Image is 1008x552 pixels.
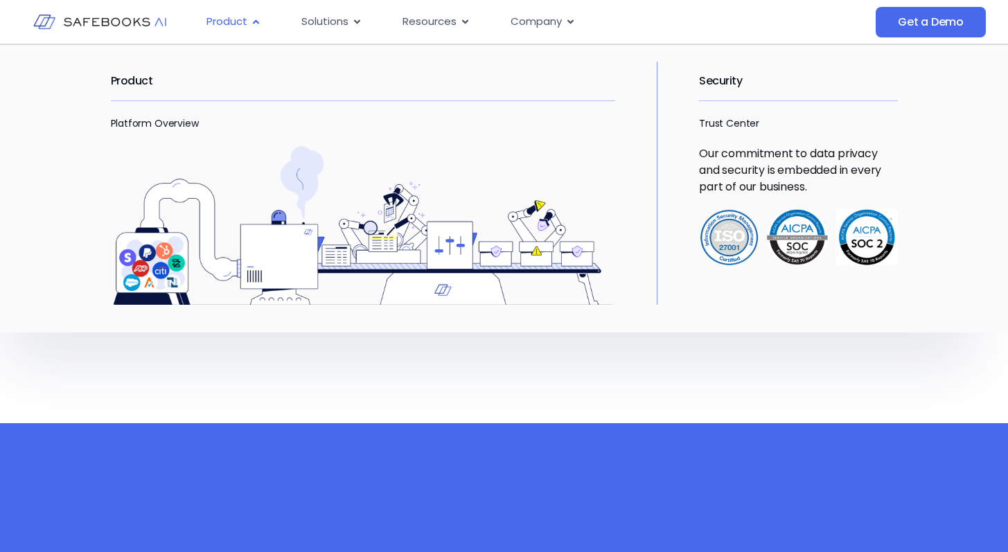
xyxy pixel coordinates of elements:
[699,145,897,195] p: Our commitment to data privacy and security is embedded in every part of our business.
[206,14,247,30] span: Product
[301,14,348,30] span: Solutions
[195,8,767,35] div: Menu Toggle
[111,62,616,100] h2: Product
[699,116,759,130] a: Trust Center
[876,7,986,37] a: Get a Demo
[403,14,457,30] span: Resources
[195,8,767,35] nav: Menu
[511,14,562,30] span: Company
[699,62,897,100] h2: Security
[111,116,199,130] a: Platform Overview
[898,15,964,29] span: Get a Demo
